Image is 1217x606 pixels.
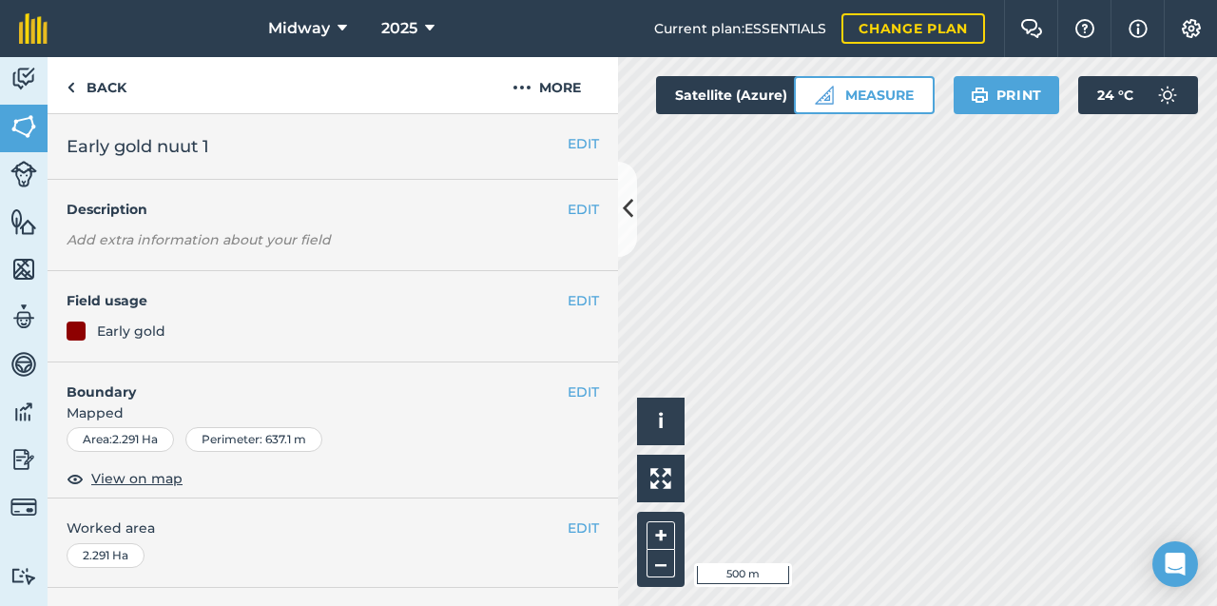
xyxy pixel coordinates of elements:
button: EDIT [568,381,599,402]
button: EDIT [568,133,599,154]
span: 24 ° C [1097,76,1133,114]
img: svg+xml;base64,PHN2ZyB4bWxucz0iaHR0cDovL3d3dy53My5vcmcvMjAwMC9zdmciIHdpZHRoPSIxOCIgaGVpZ2h0PSIyNC... [67,467,84,490]
h4: Boundary [48,362,568,402]
div: 2.291 Ha [67,543,145,568]
span: Mapped [48,402,618,423]
button: 24 °C [1078,76,1198,114]
span: Worked area [67,518,599,538]
img: svg+xml;base64,PD94bWwgdmVyc2lvbj0iMS4wIiBlbmNvZGluZz0idXRmLTgiPz4KPCEtLSBHZW5lcmF0b3I6IEFkb2JlIE... [10,398,37,426]
img: svg+xml;base64,PD94bWwgdmVyc2lvbj0iMS4wIiBlbmNvZGluZz0idXRmLTgiPz4KPCEtLSBHZW5lcmF0b3I6IEFkb2JlIE... [10,350,37,379]
img: svg+xml;base64,PD94bWwgdmVyc2lvbj0iMS4wIiBlbmNvZGluZz0idXRmLTgiPz4KPCEtLSBHZW5lcmF0b3I6IEFkb2JlIE... [10,494,37,520]
img: svg+xml;base64,PHN2ZyB4bWxucz0iaHR0cDovL3d3dy53My5vcmcvMjAwMC9zdmciIHdpZHRoPSIyMCIgaGVpZ2h0PSIyNC... [512,76,531,99]
button: i [637,398,685,445]
img: svg+xml;base64,PD94bWwgdmVyc2lvbj0iMS4wIiBlbmNvZGluZz0idXRmLTgiPz4KPCEtLSBHZW5lcmF0b3I6IEFkb2JlIE... [10,65,37,93]
button: + [647,521,675,550]
span: Current plan : ESSENTIALS [654,18,826,39]
img: A question mark icon [1073,19,1096,38]
img: Ruler icon [815,86,834,105]
button: EDIT [568,518,599,538]
button: EDIT [568,199,599,220]
img: Two speech bubbles overlapping with the left bubble in the forefront [1020,19,1043,38]
div: Early gold [97,321,165,342]
img: svg+xml;base64,PHN2ZyB4bWxucz0iaHR0cDovL3d3dy53My5vcmcvMjAwMC9zdmciIHdpZHRoPSIxOSIgaGVpZ2h0PSIyNC... [971,84,989,107]
span: View on map [91,468,183,489]
img: svg+xml;base64,PHN2ZyB4bWxucz0iaHR0cDovL3d3dy53My5vcmcvMjAwMC9zdmciIHdpZHRoPSI1NiIgaGVpZ2h0PSI2MC... [10,255,37,283]
button: More [475,57,618,113]
a: Back [48,57,145,113]
button: EDIT [568,290,599,311]
span: i [658,409,664,433]
span: Early gold nuut 1 [67,133,209,160]
img: Four arrows, one pointing top left, one top right, one bottom right and the last bottom left [650,468,671,489]
div: Area : 2.291 Ha [67,427,174,452]
img: svg+xml;base64,PHN2ZyB4bWxucz0iaHR0cDovL3d3dy53My5vcmcvMjAwMC9zdmciIHdpZHRoPSIxNyIgaGVpZ2h0PSIxNy... [1129,17,1148,40]
img: A cog icon [1180,19,1203,38]
img: svg+xml;base64,PD94bWwgdmVyc2lvbj0iMS4wIiBlbmNvZGluZz0idXRmLTgiPz4KPCEtLSBHZW5lcmF0b3I6IEFkb2JlIE... [1149,76,1187,114]
div: Perimeter : 637.1 m [185,427,322,452]
img: svg+xml;base64,PD94bWwgdmVyc2lvbj0iMS4wIiBlbmNvZGluZz0idXRmLTgiPz4KPCEtLSBHZW5lcmF0b3I6IEFkb2JlIE... [10,445,37,474]
span: Midway [268,17,330,40]
img: svg+xml;base64,PHN2ZyB4bWxucz0iaHR0cDovL3d3dy53My5vcmcvMjAwMC9zdmciIHdpZHRoPSI1NiIgaGVpZ2h0PSI2MC... [10,112,37,141]
button: Measure [794,76,935,114]
h4: Description [67,199,599,220]
img: svg+xml;base64,PD94bWwgdmVyc2lvbj0iMS4wIiBlbmNvZGluZz0idXRmLTgiPz4KPCEtLSBHZW5lcmF0b3I6IEFkb2JlIE... [10,161,37,187]
div: Open Intercom Messenger [1152,541,1198,587]
a: Change plan [841,13,985,44]
em: Add extra information about your field [67,231,331,248]
button: Print [954,76,1060,114]
img: svg+xml;base64,PD94bWwgdmVyc2lvbj0iMS4wIiBlbmNvZGluZz0idXRmLTgiPz4KPCEtLSBHZW5lcmF0b3I6IEFkb2JlIE... [10,567,37,585]
span: 2025 [381,17,417,40]
button: View on map [67,467,183,490]
img: fieldmargin Logo [19,13,48,44]
img: svg+xml;base64,PHN2ZyB4bWxucz0iaHR0cDovL3d3dy53My5vcmcvMjAwMC9zdmciIHdpZHRoPSI1NiIgaGVpZ2h0PSI2MC... [10,207,37,236]
h4: Field usage [67,290,568,311]
button: Satellite (Azure) [656,76,839,114]
img: svg+xml;base64,PHN2ZyB4bWxucz0iaHR0cDovL3d3dy53My5vcmcvMjAwMC9zdmciIHdpZHRoPSI5IiBoZWlnaHQ9IjI0Ii... [67,76,75,99]
button: – [647,550,675,577]
img: svg+xml;base64,PD94bWwgdmVyc2lvbj0iMS4wIiBlbmNvZGluZz0idXRmLTgiPz4KPCEtLSBHZW5lcmF0b3I6IEFkb2JlIE... [10,303,37,331]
